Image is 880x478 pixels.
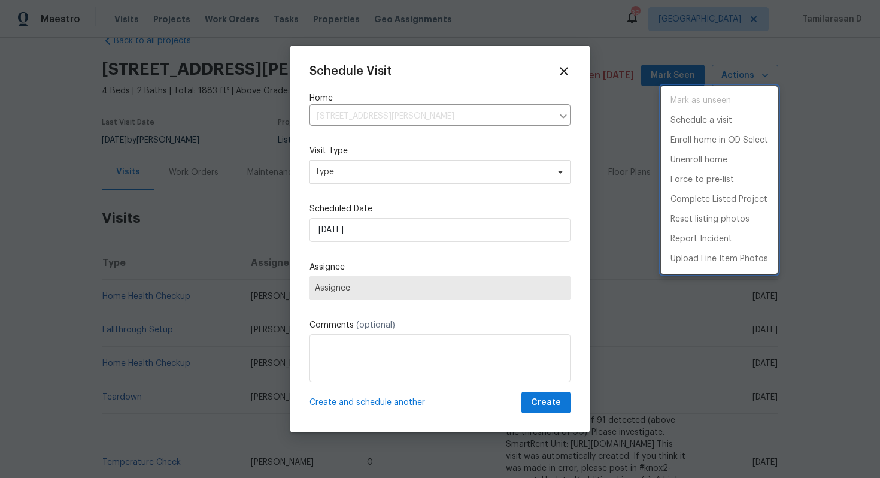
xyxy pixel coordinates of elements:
p: Report Incident [670,233,732,246]
p: Reset listing photos [670,213,749,226]
p: Complete Listed Project [670,193,767,206]
p: Upload Line Item Photos [670,253,768,265]
p: Enroll home in OD Select [670,134,768,147]
p: Force to pre-list [670,174,734,186]
p: Schedule a visit [670,114,732,127]
p: Unenroll home [670,154,727,167]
